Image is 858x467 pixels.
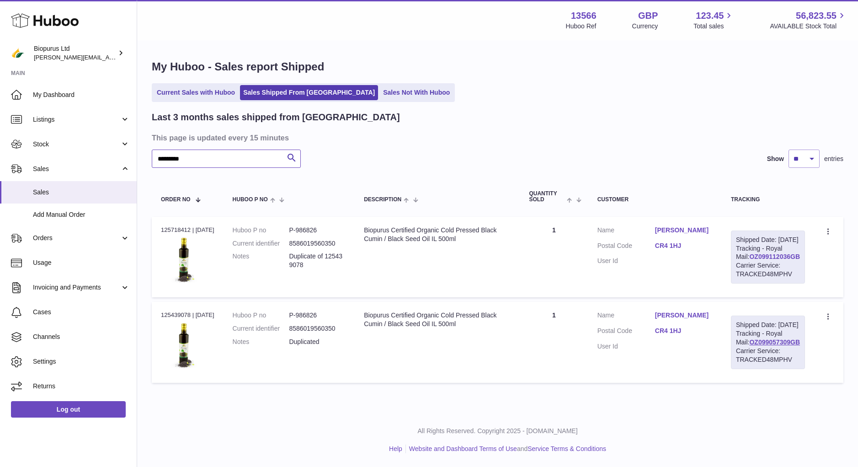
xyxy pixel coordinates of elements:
div: Biopurus Ltd [34,44,116,62]
p: Duplicate of 125439078 [289,252,346,269]
strong: GBP [638,10,658,22]
dd: P-986826 [289,311,346,320]
a: Help [389,445,402,452]
p: All Rights Reserved. Copyright 2025 - [DOMAIN_NAME] [144,427,851,435]
span: Stock [33,140,120,149]
span: Invoicing and Payments [33,283,120,292]
dt: Name [597,311,655,322]
span: Listings [33,115,120,124]
div: Huboo Ref [566,22,597,31]
a: CR4 1HJ [655,327,713,335]
a: Current Sales with Huboo [154,85,238,100]
div: Biopurus Certified Organic Cold Pressed Black Cumin / Black Seed Oil IL 500ml [364,226,511,243]
span: Sales [33,188,130,197]
span: Channels [33,333,130,341]
div: Carrier Service: TRACKED48MPHV [736,261,800,279]
a: 123.45 Total sales [693,10,734,31]
div: Customer [597,197,713,203]
a: Log out [11,401,126,418]
td: 1 [520,217,588,297]
a: Sales Not With Huboo [380,85,453,100]
span: Total sales [693,22,734,31]
dt: Current identifier [233,239,289,248]
strong: 13566 [571,10,597,22]
h2: Last 3 months sales shipped from [GEOGRAPHIC_DATA] [152,111,400,123]
h3: This page is updated every 15 minutes [152,133,841,143]
span: [PERSON_NAME][EMAIL_ADDRESS][DOMAIN_NAME] [34,54,183,61]
div: Tracking - Royal Mail: [731,316,805,369]
dt: Postal Code [597,327,655,338]
a: [PERSON_NAME] [655,226,713,235]
span: Huboo P no [233,197,268,203]
dd: 8586019560350 [289,324,346,333]
dt: User Id [597,342,655,351]
div: 125718412 | [DATE] [161,226,214,234]
dt: Huboo P no [233,311,289,320]
td: 1 [520,302,588,382]
div: 125439078 | [DATE] [161,311,214,319]
dt: Name [597,226,655,237]
dt: Notes [233,338,289,346]
h1: My Huboo - Sales report Shipped [152,59,843,74]
dd: P-986826 [289,226,346,235]
span: Orders [33,234,120,242]
a: Website and Dashboard Terms of Use [409,445,517,452]
div: Biopurus Certified Organic Cold Pressed Black Cumin / Black Seed Oil IL 500ml [364,311,511,328]
span: Returns [33,382,130,391]
a: Sales Shipped From [GEOGRAPHIC_DATA] [240,85,378,100]
dt: Notes [233,252,289,269]
img: 135661717148838.jpg [161,322,207,368]
dt: Postal Code [597,242,655,252]
div: Tracking [731,197,805,203]
dt: User Id [597,257,655,265]
li: and [406,445,606,453]
span: AVAILABLE Stock Total [770,22,847,31]
dt: Huboo P no [233,226,289,235]
span: My Dashboard [33,91,130,99]
div: Shipped Date: [DATE] [736,321,800,329]
label: Show [767,155,784,163]
img: peter@biopurus.co.uk [11,46,25,60]
div: Shipped Date: [DATE] [736,236,800,244]
span: Add Manual Order [33,210,130,219]
span: Order No [161,197,191,203]
span: Description [364,197,401,203]
span: Settings [33,357,130,366]
a: Service Terms & Conditions [528,445,606,452]
div: Carrier Service: TRACKED48MPHV [736,347,800,364]
span: 123.45 [696,10,724,22]
a: OZ099112036GB [749,253,800,260]
span: Cases [33,308,130,317]
img: 135661717148838.jpg [161,237,207,283]
span: Quantity Sold [529,191,565,203]
span: 56,823.55 [796,10,837,22]
a: OZ099057309GB [749,338,800,346]
p: Duplicated [289,338,346,346]
dd: 8586019560350 [289,239,346,248]
a: 56,823.55 AVAILABLE Stock Total [770,10,847,31]
span: Sales [33,165,120,173]
div: Tracking - Royal Mail: [731,231,805,284]
dt: Current identifier [233,324,289,333]
a: CR4 1HJ [655,242,713,250]
a: [PERSON_NAME] [655,311,713,320]
span: entries [824,155,843,163]
span: Usage [33,258,130,267]
div: Currency [632,22,658,31]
